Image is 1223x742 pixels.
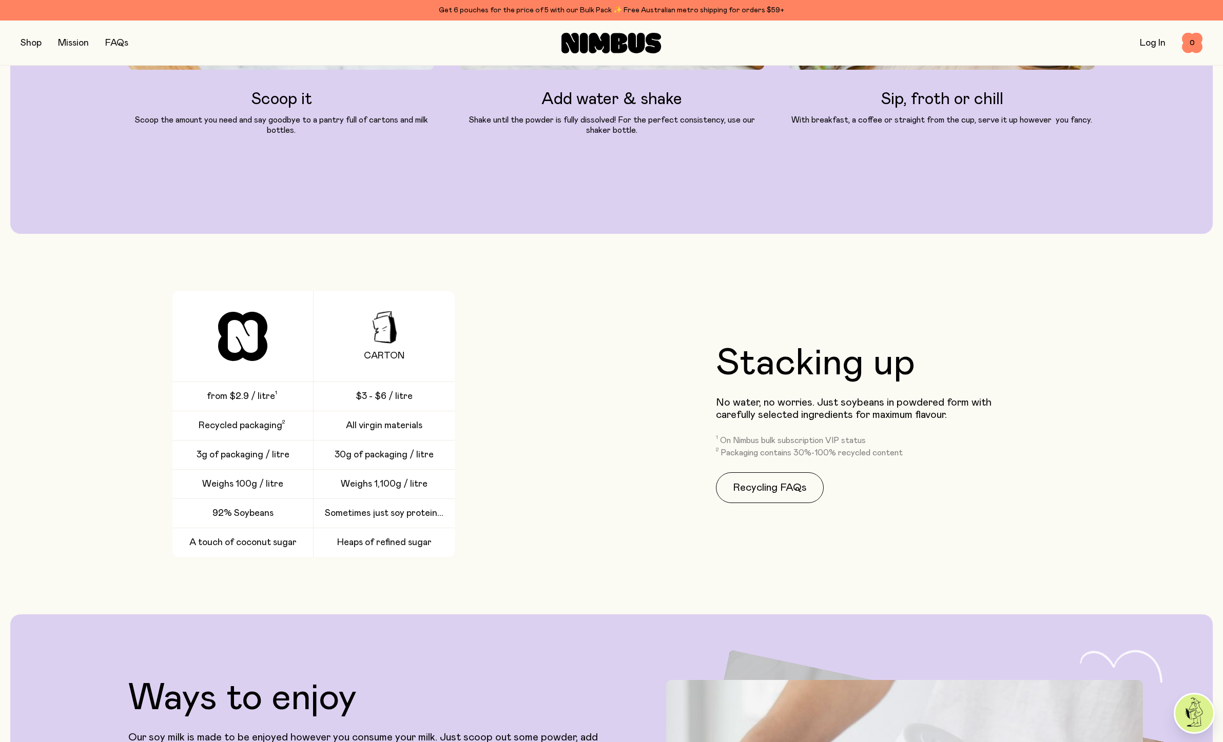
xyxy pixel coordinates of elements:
[721,448,903,458] p: Packaging contains 30%-100% recycled content
[716,472,824,503] a: Recycling FAQs
[58,38,89,48] a: Mission
[356,390,413,403] span: $3 - $6 / litre
[197,449,289,461] span: 3g of packaging / litre
[189,536,297,549] span: A touch of coconut sugar
[716,345,915,382] h2: Stacking up
[128,115,434,135] p: Scoop the amount you need and say goodbye to a pantry full of cartons and milk bottles.
[1140,38,1166,48] a: Log In
[207,390,275,403] span: from $2.9 / litre
[21,4,1202,16] div: Get 6 pouches for the price of 5 with our Bulk Pack ✨ Free Australian metro shipping for orders $59+
[459,115,765,135] p: Shake until the powder is fully dissolved! For the perfect consistency, use our shaker bottle.
[325,507,443,519] span: Sometimes just soy protein...
[720,435,866,446] p: On Nimbus bulk subscription VIP status
[364,350,404,362] span: Carton
[128,680,606,717] h2: Ways to enjoy
[337,536,432,549] span: Heaps of refined sugar
[1182,33,1202,53] button: 0
[346,419,422,432] span: All virgin materials
[199,419,282,432] span: Recycled packaging
[212,507,274,519] span: 92% Soybeans
[716,396,1012,421] p: No water, no worries. Just soybeans in powdered form with carefully selected ingredients for maxi...
[128,90,434,109] h3: Scoop it
[791,90,1092,109] h3: Sip, froth or chill
[1175,694,1213,732] img: agent
[202,478,283,490] span: Weighs 100g / litre
[459,90,765,109] h3: Add water & shake
[335,449,434,461] span: 30g of packaging / litre
[341,478,428,490] span: Weighs 1,100g / litre
[791,115,1092,125] p: With breakfast, a coffee or straight from the cup, serve it up however you fancy.
[105,38,128,48] a: FAQs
